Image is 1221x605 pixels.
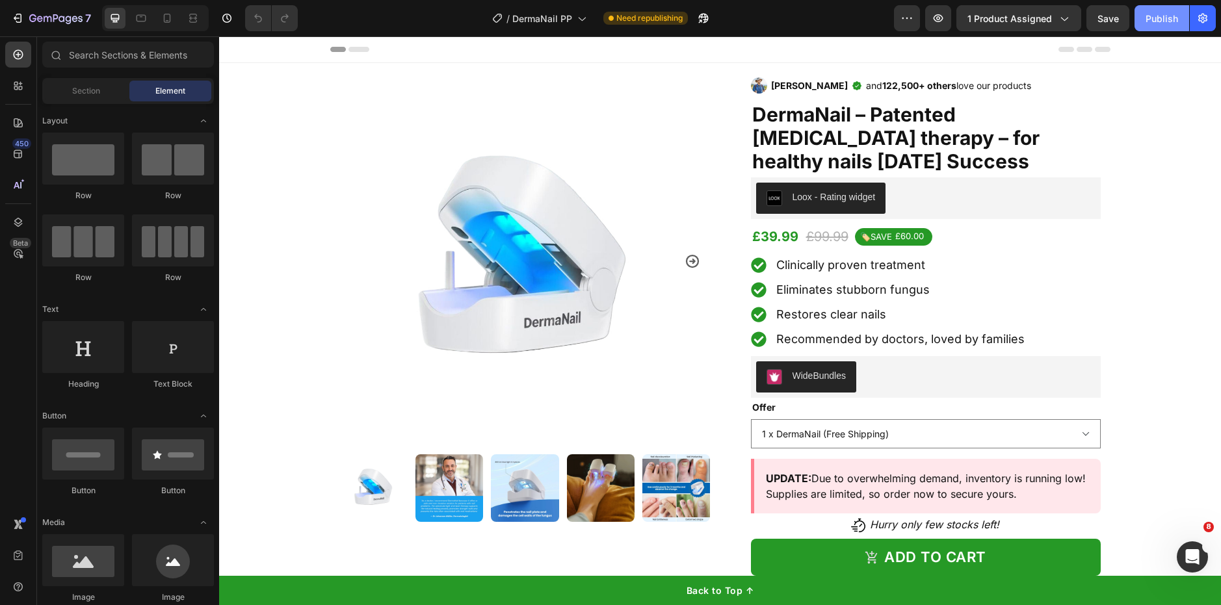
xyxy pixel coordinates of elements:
span: Toggle open [193,299,214,320]
button: Loox - Rating widget [537,146,667,177]
span: Recommended by doctors, loved by families [557,296,806,309]
div: Beta [10,238,31,248]
span: Need republishing [616,12,683,24]
span: 8 [1203,522,1214,532]
div: Row [42,272,124,283]
span: Media [42,517,65,528]
span: Text [42,303,59,315]
legend: Offer [532,361,558,380]
span: 1 product assigned [967,12,1052,25]
div: WideBundles [573,333,627,346]
input: Search Sections & Elements [42,42,214,68]
p: Due to overwhelming demand, inventory is running low! Supplies are limited, so order now to secur... [547,434,870,465]
span: DermaNail PP [512,12,572,25]
div: Loox - Rating widget [573,154,657,168]
i: Hurry only few stocks left! [651,482,780,495]
span: Eliminates stubborn fungus [557,246,711,260]
img: gempages_510724225498088250-877539c3-6f75-44f0-841e-6a9827693369.webp [632,482,647,496]
div: Image [132,591,214,603]
p: and love our products [647,41,812,57]
div: Undo/Redo [245,5,298,31]
div: Publish [1146,12,1178,25]
div: Back to Top ↑ [467,547,535,561]
button: WideBundles [537,325,638,356]
div: Button [132,485,214,496]
span: Section [72,85,100,97]
div: Row [132,190,214,201]
div: 🏷️SAVE [639,193,675,208]
button: 1 product assigned [956,5,1081,31]
div: Text Block [132,378,214,390]
button: Add to cart [532,502,882,539]
img: loox.png [547,154,563,170]
strong: [PERSON_NAME] [552,44,629,55]
div: Add to cart [665,510,767,532]
div: £39.99 [532,190,581,210]
div: £60.00 [675,193,706,207]
span: / [506,12,510,25]
div: Heading [42,378,124,390]
div: Row [42,190,124,201]
button: 7 [5,5,97,31]
div: Button [42,485,124,496]
div: Row [132,272,214,283]
span: Element [155,85,185,97]
button: Publish [1135,5,1189,31]
img: Wide%20Bundles.png [547,333,563,348]
img: gempages_510724225498088250-5fa50d21-cf08-431e-baa0-dba8133f2b42.png [532,41,548,57]
span: Save [1097,13,1119,24]
span: Toggle open [193,512,214,533]
p: 7 [85,10,91,26]
span: Button [42,410,66,422]
div: 450 [12,138,31,149]
span: Toggle open [193,405,214,426]
strong: 122,500+ others [663,44,737,55]
span: Toggle open [193,110,214,131]
span: Layout [42,115,68,127]
span: Clinically proven treatment [557,222,706,235]
iframe: Design area [219,36,1221,605]
button: Carousel Next Arrow [466,217,481,233]
div: Image [42,591,124,603]
div: £99.99 [586,190,631,210]
iframe: Intercom live chat [1177,541,1208,573]
span: Restores clear nails [557,271,667,285]
strong: UPDATE: [547,435,592,448]
h1: DermaNail – Patented [MEDICAL_DATA] therapy – for healthy nails [DATE] Success [532,65,882,138]
button: Save [1086,5,1129,31]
